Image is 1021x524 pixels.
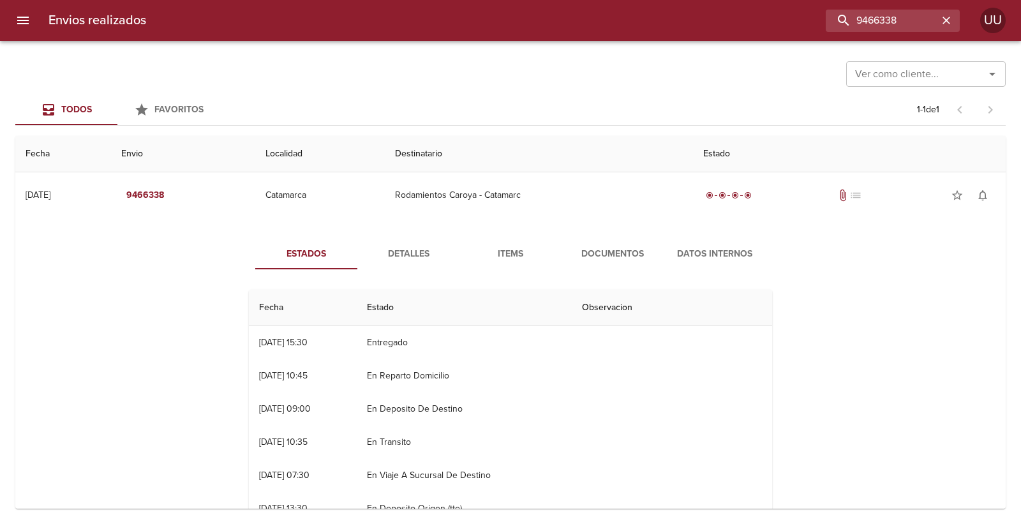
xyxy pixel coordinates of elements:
[357,326,572,359] td: Entregado
[951,189,964,202] span: star_border
[671,246,758,262] span: Datos Internos
[917,103,939,116] p: 1 - 1 de 1
[259,370,308,381] div: [DATE] 10:45
[111,136,255,172] th: Envio
[944,103,975,116] span: Pagina anterior
[970,183,995,208] button: Activar notificaciones
[826,10,938,32] input: buscar
[255,136,385,172] th: Localidad
[249,290,357,326] th: Fecha
[385,172,694,218] td: Rodamientos Caroya - Catamarc
[255,172,385,218] td: Catamarca
[15,136,111,172] th: Fecha
[983,65,1001,83] button: Abrir
[731,191,739,199] span: radio_button_checked
[259,437,308,447] div: [DATE] 10:35
[703,189,754,202] div: Entregado
[121,184,169,207] button: 9466338
[357,290,572,326] th: Estado
[467,246,554,262] span: Items
[154,104,204,115] span: Favoritos
[744,191,752,199] span: radio_button_checked
[357,459,572,492] td: En Viaje A Sucursal De Destino
[849,189,862,202] span: No tiene pedido asociado
[365,246,452,262] span: Detalles
[385,136,694,172] th: Destinatario
[61,104,92,115] span: Todos
[719,191,726,199] span: radio_button_checked
[569,246,656,262] span: Documentos
[357,393,572,426] td: En Deposito De Destino
[572,290,772,326] th: Observacion
[357,426,572,459] td: En Transito
[980,8,1006,33] div: UU
[706,191,713,199] span: radio_button_checked
[48,10,146,31] h6: Envios realizados
[8,5,38,36] button: menu
[259,403,311,414] div: [DATE] 09:00
[263,246,350,262] span: Estados
[26,190,50,200] div: [DATE]
[837,189,849,202] span: Tiene documentos adjuntos
[944,183,970,208] button: Agregar a favoritos
[15,94,220,125] div: Tabs Envios
[975,94,1006,125] span: Pagina siguiente
[126,188,164,204] em: 9466338
[976,189,989,202] span: notifications_none
[259,503,308,514] div: [DATE] 13:30
[259,337,308,348] div: [DATE] 15:30
[255,239,766,269] div: Tabs detalle de guia
[693,136,1006,172] th: Estado
[259,470,309,481] div: [DATE] 07:30
[357,359,572,393] td: En Reparto Domicilio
